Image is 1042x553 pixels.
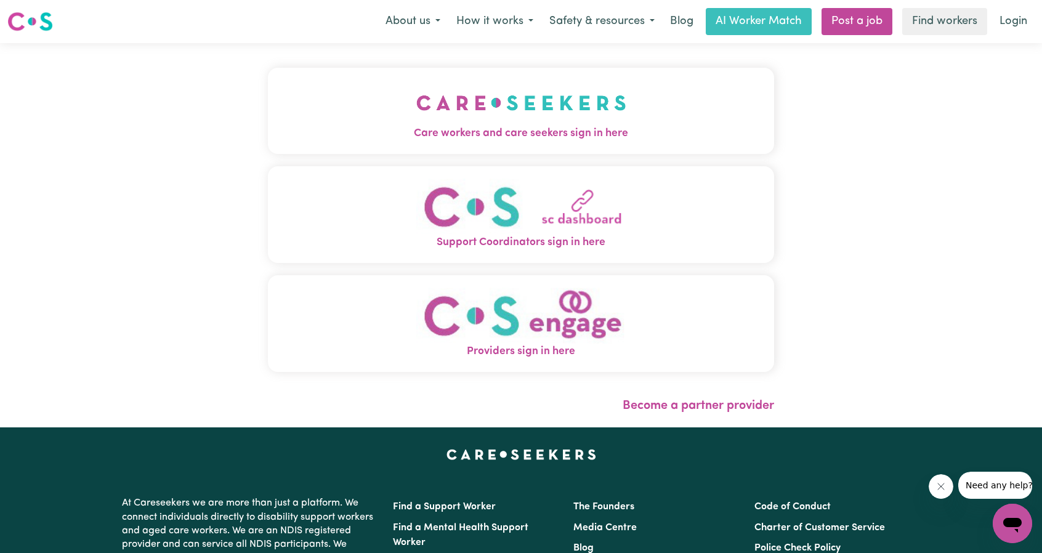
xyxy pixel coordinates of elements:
[268,126,774,142] span: Care workers and care seekers sign in here
[268,166,774,263] button: Support Coordinators sign in here
[448,9,541,34] button: How it works
[393,502,496,512] a: Find a Support Worker
[958,472,1032,499] iframe: Message from company
[754,502,831,512] a: Code of Conduct
[822,8,892,35] a: Post a job
[573,502,634,512] a: The Founders
[573,543,594,553] a: Blog
[378,9,448,34] button: About us
[268,275,774,372] button: Providers sign in here
[573,523,637,533] a: Media Centre
[446,450,596,459] a: Careseekers home page
[902,8,987,35] a: Find workers
[706,8,812,35] a: AI Worker Match
[623,400,774,412] a: Become a partner provider
[268,68,774,154] button: Care workers and care seekers sign in here
[993,504,1032,543] iframe: Button to launch messaging window
[754,523,885,533] a: Charter of Customer Service
[7,10,53,33] img: Careseekers logo
[754,543,841,553] a: Police Check Policy
[268,235,774,251] span: Support Coordinators sign in here
[929,474,953,499] iframe: Close message
[268,344,774,360] span: Providers sign in here
[7,7,53,36] a: Careseekers logo
[393,523,528,547] a: Find a Mental Health Support Worker
[992,8,1035,35] a: Login
[7,9,75,18] span: Need any help?
[663,8,701,35] a: Blog
[541,9,663,34] button: Safety & resources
